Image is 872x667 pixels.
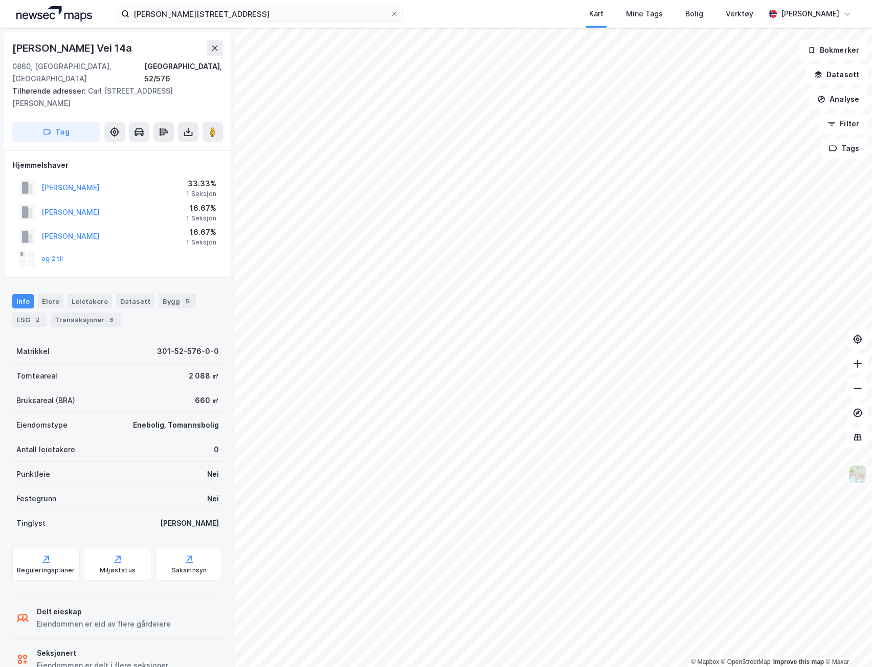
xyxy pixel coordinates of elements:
div: ESG [12,313,47,327]
div: 2 088 ㎡ [189,370,219,382]
div: Bolig [685,8,703,20]
div: Miljøstatus [100,566,136,574]
div: Transaksjoner [51,313,121,327]
div: Matrikkel [16,345,50,358]
div: Delt eieskap [37,606,171,618]
a: OpenStreetMap [721,658,771,665]
div: 5 [182,296,192,306]
button: Analyse [809,89,868,109]
div: Eiendommen er eid av flere gårdeiere [37,618,171,630]
div: Tomteareal [16,370,57,382]
img: logo.a4113a55bc3d86da70a041830d287a7e.svg [16,6,92,21]
div: Verktøy [726,8,753,20]
div: [PERSON_NAME] [781,8,839,20]
div: Saksinnsyn [172,566,207,574]
div: Hjemmelshaver [13,159,222,171]
div: [PERSON_NAME] [160,517,219,529]
div: Nei [207,468,219,480]
div: Kart [589,8,603,20]
div: 2 [32,315,42,325]
a: Improve this map [773,658,824,665]
a: Mapbox [691,658,719,665]
span: Tilhørende adresser: [12,86,88,95]
div: 33.33% [186,177,216,190]
div: [PERSON_NAME] Vei 14a [12,40,134,56]
div: Festegrunn [16,493,56,505]
div: Eiendomstype [16,419,68,431]
div: Mine Tags [626,8,663,20]
div: Datasett [116,294,154,308]
iframe: Chat Widget [821,618,872,667]
div: 1 Seksjon [186,238,216,247]
div: Leietakere [68,294,112,308]
div: 660 ㎡ [195,394,219,407]
button: Tags [820,138,868,159]
div: 1 Seksjon [186,190,216,198]
div: Kontrollprogram for chat [821,618,872,667]
div: Bruksareal (BRA) [16,394,75,407]
div: Info [12,294,34,308]
div: 6 [106,315,117,325]
div: 0 [214,443,219,456]
div: Carl [STREET_ADDRESS][PERSON_NAME] [12,85,215,109]
img: Z [848,464,867,484]
div: Eiere [38,294,63,308]
div: 1 Seksjon [186,214,216,223]
div: 301-52-576-0-0 [157,345,219,358]
div: 16.67% [186,202,216,214]
div: 0860, [GEOGRAPHIC_DATA], [GEOGRAPHIC_DATA] [12,60,144,85]
div: Antall leietakere [16,443,75,456]
button: Datasett [806,64,868,85]
div: Nei [207,493,219,505]
div: Enebolig, Tomannsbolig [133,419,219,431]
div: 16.67% [186,226,216,238]
div: Punktleie [16,468,50,480]
button: Tag [12,122,100,142]
div: Tinglyst [16,517,46,529]
div: Reguleringsplaner [17,566,75,574]
div: [GEOGRAPHIC_DATA], 52/576 [144,60,223,85]
button: Filter [819,114,868,134]
div: Bygg [159,294,196,308]
button: Bokmerker [799,40,868,60]
div: Seksjonert [37,647,168,659]
input: Søk på adresse, matrikkel, gårdeiere, leietakere eller personer [129,6,390,21]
